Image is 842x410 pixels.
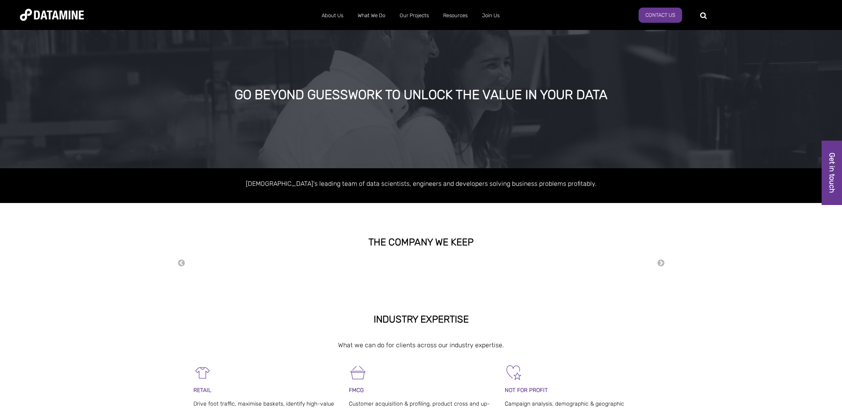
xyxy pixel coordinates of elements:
div: GO BEYOND GUESSWORK TO UNLOCK THE VALUE IN YOUR DATA [94,88,747,102]
a: About Us [315,5,350,26]
img: FMCG [349,364,367,382]
a: Contact Us [639,8,682,23]
a: What We Do [350,5,392,26]
img: Datamine [20,9,84,21]
button: Previous [177,259,185,268]
a: Resources [436,5,475,26]
img: Not For Profit [505,364,523,382]
a: Join Us [475,5,507,26]
img: Retail-1 [193,364,211,382]
a: Our Projects [392,5,436,26]
strong: INDUSTRY EXPERTISE [374,314,469,325]
span: What we can do for clients across our industry expertise. [338,341,504,349]
button: Next [657,259,665,268]
a: Get in touch [822,141,842,205]
span: NOT FOR PROFIT [505,387,548,394]
span: RETAIL [193,387,211,394]
span: FMCG [349,387,364,394]
strong: THE COMPANY WE KEEP [368,237,474,248]
p: [DEMOGRAPHIC_DATA]'s leading team of data scientists, engineers and developers solving business p... [193,178,649,189]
